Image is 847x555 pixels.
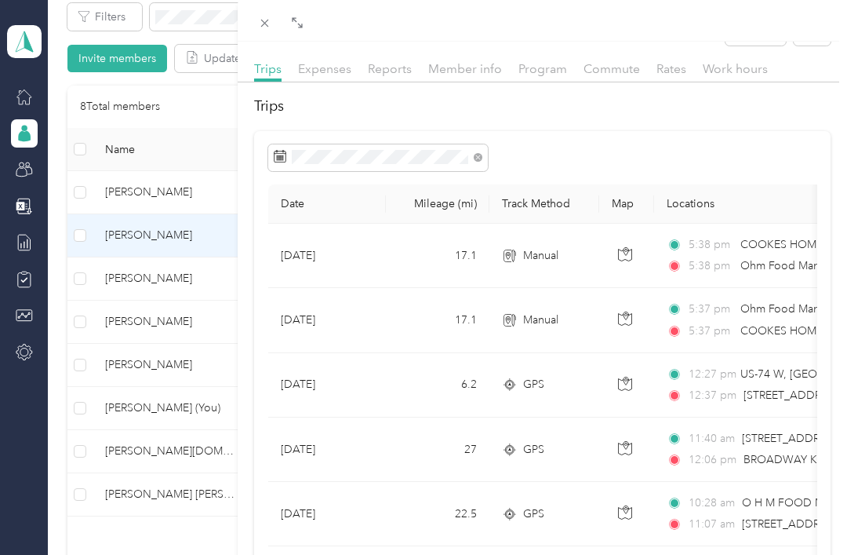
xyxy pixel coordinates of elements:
td: [DATE] [268,288,386,352]
span: 5:37 pm [689,323,733,340]
span: 12:06 pm [689,451,736,469]
h2: Trips [254,96,831,117]
span: Trips [254,61,282,76]
span: 10:28 am [689,495,735,512]
td: 17.1 [386,288,489,352]
span: 11:07 am [689,516,735,533]
span: [STREET_ADDRESS] [742,432,842,445]
th: Track Method [489,184,599,224]
td: 6.2 [386,353,489,418]
span: 12:27 pm [689,366,733,383]
span: 12:37 pm [689,387,736,404]
span: GPS [523,376,544,393]
th: Map [599,184,654,224]
th: Mileage (mi) [386,184,489,224]
span: Program [518,61,567,76]
td: [DATE] [268,418,386,482]
span: Rates [656,61,686,76]
td: 27 [386,418,489,482]
span: Manual [523,312,558,329]
td: 17.1 [386,224,489,288]
span: GPS [523,441,544,458]
span: 5:38 pm [689,236,733,254]
td: [DATE] [268,482,386,546]
iframe: Everlance-gr Chat Button Frame [759,467,847,555]
span: Member info [428,61,502,76]
span: [STREET_ADDRESS] [742,517,842,531]
span: Expenses [298,61,351,76]
th: Date [268,184,386,224]
span: 5:38 pm [689,257,733,275]
span: Commute [583,61,640,76]
span: 5:37 pm [689,301,733,318]
td: 22.5 [386,482,489,546]
td: [DATE] [268,224,386,288]
span: Manual [523,247,558,265]
span: Reports [368,61,412,76]
span: GPS [523,506,544,523]
span: 11:40 am [689,430,735,447]
span: Work hours [703,61,768,76]
td: [DATE] [268,353,386,418]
